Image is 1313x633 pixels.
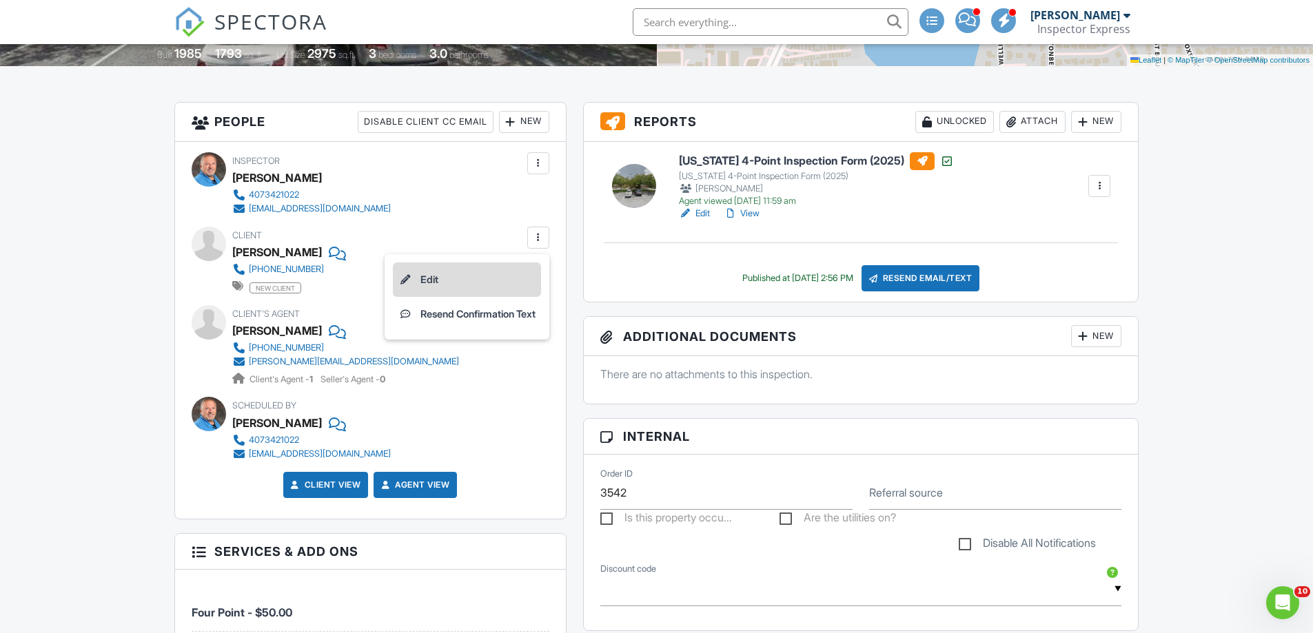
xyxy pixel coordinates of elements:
[232,262,335,276] a: [PHONE_NUMBER]
[232,202,391,216] a: [EMAIL_ADDRESS][DOMAIN_NAME]
[232,355,459,369] a: [PERSON_NAME][EMAIL_ADDRESS][DOMAIN_NAME]
[232,400,296,411] span: Scheduled By
[679,152,954,207] a: [US_STATE] 4-Point Inspection Form (2025) [US_STATE] 4-Point Inspection Form (2025) [PERSON_NAME]...
[1294,586,1310,597] span: 10
[232,320,322,341] a: [PERSON_NAME]
[600,511,732,528] label: Is this property occupied?
[679,182,954,196] div: [PERSON_NAME]
[724,207,760,220] a: View
[600,366,1122,382] p: There are no attachments to this inspection.
[157,50,172,60] span: Built
[175,103,566,142] h3: People
[309,374,313,384] strong: 1
[1168,56,1205,64] a: © MapTiler
[742,273,853,284] div: Published at [DATE] 2:56 PM
[584,103,1139,142] h3: Reports
[378,478,449,492] a: Agent View
[600,467,633,479] label: Order ID
[232,167,322,188] div: [PERSON_NAME]
[915,111,994,133] div: Unlocked
[232,447,391,461] a: [EMAIL_ADDRESS][DOMAIN_NAME]
[369,46,376,61] div: 3
[600,563,656,575] label: Discount code
[288,478,361,492] a: Client View
[679,207,710,220] a: Edit
[307,46,336,61] div: 2975
[449,50,489,60] span: bathrooms
[584,419,1139,455] h3: Internal
[249,342,324,353] div: [PHONE_NUMBER]
[1163,56,1166,64] span: |
[999,111,1066,133] div: Attach
[214,7,327,36] span: SPECTORA
[633,8,908,36] input: Search everything...
[249,264,324,275] div: [PHONE_NUMBER]
[174,7,205,37] img: The Best Home Inspection Software - Spectora
[393,297,541,331] a: Resend Confirmation Text
[1071,325,1121,347] div: New
[249,203,391,214] div: [EMAIL_ADDRESS][DOMAIN_NAME]
[679,196,954,207] div: Agent viewed [DATE] 11:59 am
[338,50,356,60] span: sq.ft.
[215,46,242,61] div: 1793
[679,171,954,182] div: [US_STATE] 4-Point Inspection Form (2025)
[250,374,315,384] span: Client's Agent -
[320,374,385,384] span: Seller's Agent -
[380,374,385,384] strong: 0
[276,50,305,60] span: Lot Size
[1030,8,1120,22] div: [PERSON_NAME]
[174,46,202,61] div: 1985
[250,282,301,293] span: new client
[232,230,262,240] span: Client
[393,262,541,297] a: Edit
[378,50,416,60] span: bedrooms
[358,111,493,133] div: Disable Client CC Email
[584,317,1139,356] h3: Additional Documents
[232,413,322,433] div: [PERSON_NAME]
[1071,111,1121,133] div: New
[1207,56,1310,64] a: © OpenStreetMap contributors
[869,485,943,500] label: Referral source
[175,534,566,570] h3: Services & Add ons
[959,537,1096,554] label: Disable All Notifications
[232,242,322,262] div: [PERSON_NAME]
[192,605,292,619] span: Four Point - $50.00
[249,448,391,459] div: [EMAIL_ADDRESS][DOMAIN_NAME]
[429,46,447,61] div: 3.0
[232,156,280,166] span: Inspector
[679,152,954,170] h6: [US_STATE] 4-Point Inspection Form (2025)
[192,580,549,632] li: Service: Four Point
[1130,56,1161,64] a: Leaflet
[244,50,263,60] span: sq. ft.
[1037,22,1130,36] div: Inspector Express
[1266,586,1299,619] iframe: Intercom live chat
[249,435,299,446] div: 4073421022
[780,511,896,528] label: Are the utilities on?
[862,265,980,291] div: Resend Email/Text
[249,189,299,200] div: 4073421022
[232,341,459,355] a: [PHONE_NUMBER]
[232,188,391,202] a: 4073421022
[249,356,459,367] div: [PERSON_NAME][EMAIL_ADDRESS][DOMAIN_NAME]
[232,433,391,447] a: 4073421022
[174,19,327,48] a: SPECTORA
[232,309,300,319] span: Client's Agent
[499,111,549,133] div: New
